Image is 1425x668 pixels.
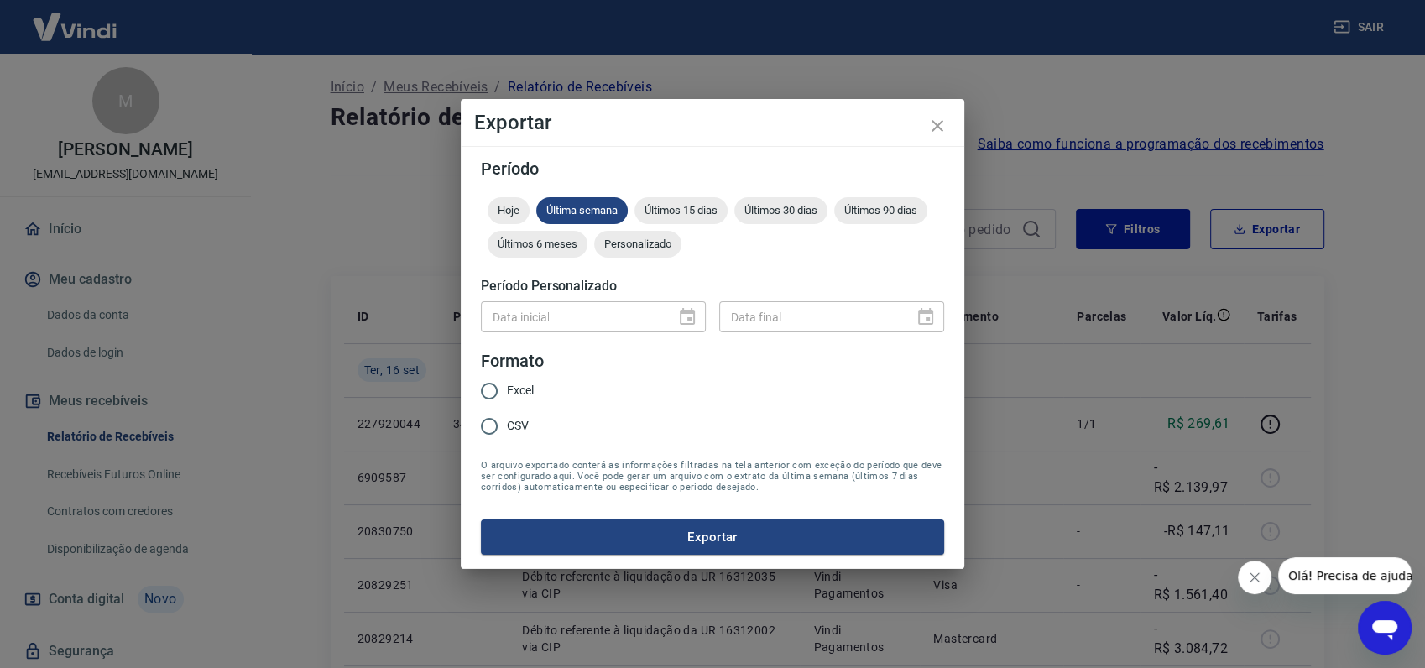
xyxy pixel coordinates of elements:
[634,204,728,217] span: Últimos 15 dias
[1358,601,1412,655] iframe: Botão para abrir a janela de mensagens
[594,231,681,258] div: Personalizado
[481,160,944,177] h5: Período
[834,204,927,217] span: Últimos 90 dias
[594,237,681,250] span: Personalizado
[834,197,927,224] div: Últimos 90 dias
[1238,561,1271,594] iframe: Fechar mensagem
[507,382,534,399] span: Excel
[507,417,529,435] span: CSV
[481,278,944,295] h5: Período Personalizado
[481,519,944,555] button: Exportar
[474,112,951,133] h4: Exportar
[917,106,958,146] button: close
[734,197,827,224] div: Últimos 30 dias
[481,301,664,332] input: DD/MM/YYYY
[734,204,827,217] span: Últimos 30 dias
[719,301,902,332] input: DD/MM/YYYY
[536,197,628,224] div: Última semana
[481,460,944,493] span: O arquivo exportado conterá as informações filtradas na tela anterior com exceção do período que ...
[481,349,544,373] legend: Formato
[488,197,530,224] div: Hoje
[634,197,728,224] div: Últimos 15 dias
[10,12,141,25] span: Olá! Precisa de ajuda?
[536,204,628,217] span: Última semana
[488,204,530,217] span: Hoje
[488,231,587,258] div: Últimos 6 meses
[1278,557,1412,594] iframe: Mensagem da empresa
[488,237,587,250] span: Últimos 6 meses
